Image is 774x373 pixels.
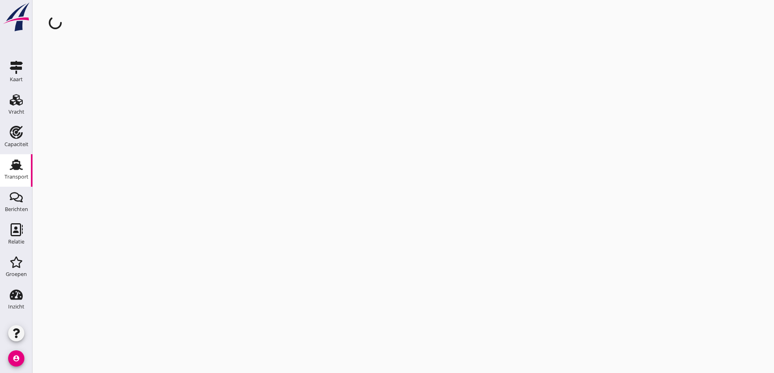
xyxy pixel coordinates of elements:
[5,207,28,212] div: Berichten
[4,174,28,179] div: Transport
[8,350,24,367] i: account_circle
[9,109,24,114] div: Vracht
[8,239,24,244] div: Relatie
[10,77,23,82] div: Kaart
[2,2,31,32] img: logo-small.a267ee39.svg
[4,142,28,147] div: Capaciteit
[6,272,27,277] div: Groepen
[8,304,24,309] div: Inzicht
